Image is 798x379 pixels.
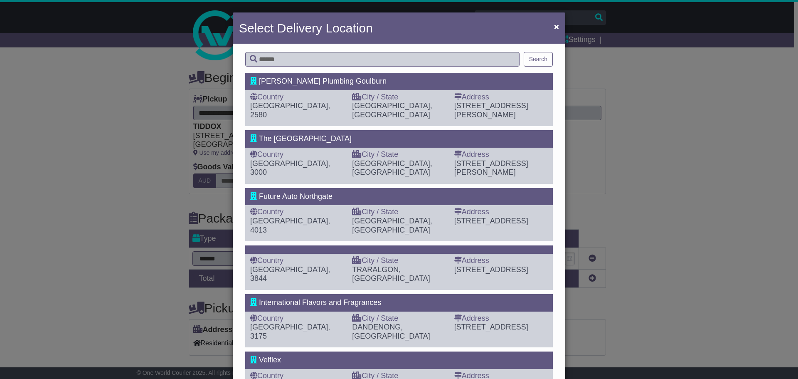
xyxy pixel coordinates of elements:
[352,93,446,102] div: City / State
[454,323,528,331] span: [STREET_ADDRESS]
[454,256,548,265] div: Address
[554,22,559,31] span: ×
[454,93,548,102] div: Address
[259,298,381,307] span: International Flavors and Fragrances
[259,77,387,85] span: [PERSON_NAME] Plumbing Goulburn
[259,192,332,201] span: Future Auto Northgate
[352,159,432,177] span: [GEOGRAPHIC_DATA], [GEOGRAPHIC_DATA]
[250,150,344,159] div: Country
[259,134,352,143] span: The [GEOGRAPHIC_DATA]
[250,159,330,177] span: [GEOGRAPHIC_DATA], 3000
[250,314,344,323] div: Country
[250,102,330,119] span: [GEOGRAPHIC_DATA], 2580
[454,102,528,119] span: [STREET_ADDRESS][PERSON_NAME]
[454,217,528,225] span: [STREET_ADDRESS]
[550,18,563,35] button: Close
[352,150,446,159] div: City / State
[352,217,432,234] span: [GEOGRAPHIC_DATA], [GEOGRAPHIC_DATA]
[250,208,344,217] div: Country
[352,208,446,217] div: City / State
[454,265,528,274] span: [STREET_ADDRESS]
[524,52,553,67] button: Search
[352,323,430,340] span: DANDENONG, [GEOGRAPHIC_DATA]
[352,256,446,265] div: City / State
[250,265,330,283] span: [GEOGRAPHIC_DATA], 3844
[250,217,330,234] span: [GEOGRAPHIC_DATA], 4013
[352,102,432,119] span: [GEOGRAPHIC_DATA], [GEOGRAPHIC_DATA]
[250,323,330,340] span: [GEOGRAPHIC_DATA], 3175
[454,208,548,217] div: Address
[454,159,528,177] span: [STREET_ADDRESS][PERSON_NAME]
[259,356,281,364] span: Velflex
[239,19,373,37] h4: Select Delivery Location
[250,93,344,102] div: Country
[352,314,446,323] div: City / State
[352,265,430,283] span: TRARALGON, [GEOGRAPHIC_DATA]
[454,314,548,323] div: Address
[250,256,344,265] div: Country
[454,150,548,159] div: Address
